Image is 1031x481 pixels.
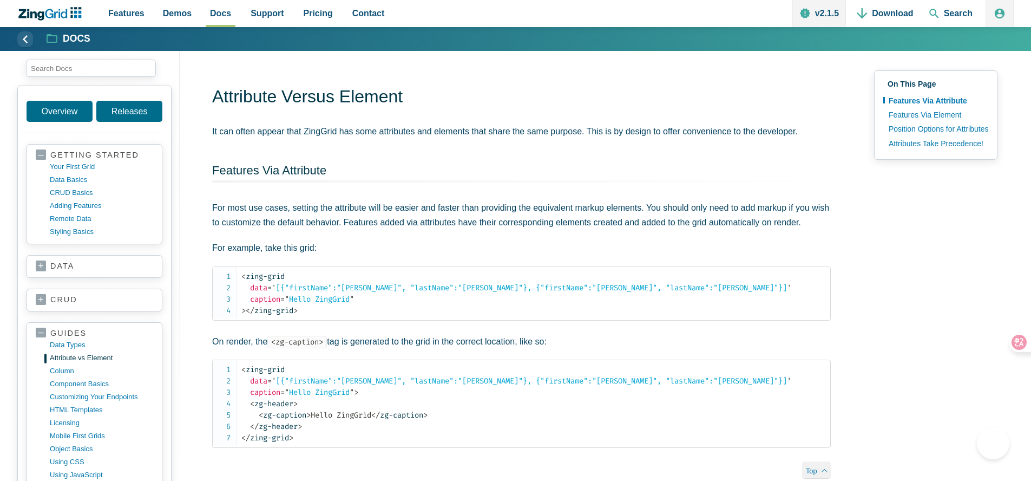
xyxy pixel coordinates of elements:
[241,433,250,443] span: </
[350,295,354,304] span: "
[250,376,267,386] span: data
[212,334,831,349] p: On render, the tag is generated to the grid in the correct location, like so:
[883,122,988,136] a: Position Options for Attributes
[285,295,289,304] span: "
[50,186,153,199] a: CRUD basics
[246,306,293,315] span: zing-grid
[293,306,298,315] span: >
[27,101,93,122] a: Overview
[250,283,267,292] span: data
[267,376,272,386] span: =
[250,422,298,431] span: zg-header
[267,283,272,292] span: =
[96,101,162,122] a: Releases
[47,32,90,45] a: Docs
[50,378,153,391] a: component basics
[212,124,831,139] p: It can often appear that ZingGrid has some attributes and elements that share the same purpose. T...
[50,339,153,352] a: data types
[371,411,380,420] span: </
[26,60,156,77] input: search input
[306,411,311,420] span: >
[241,272,246,281] span: <
[267,283,791,292] span: [{"firstName":"[PERSON_NAME]", "lastName":"[PERSON_NAME]"}, {"firstName":"[PERSON_NAME]", "lastNa...
[251,6,284,21] span: Support
[350,388,354,397] span: "
[50,212,153,225] a: remote data
[272,376,276,386] span: '
[50,225,153,238] a: styling basics
[259,411,263,420] span: <
[883,136,988,151] a: Attributes Take Precedence!
[50,443,153,456] a: object basics
[280,295,354,304] span: Hello ZingGrid
[17,7,87,21] a: ZingChart Logo. Click to return to the homepage
[50,173,153,186] a: data basics
[304,6,333,21] span: Pricing
[212,200,831,230] p: For most use cases, setting the attribute will be easier and faster than providing the equivalent...
[298,422,302,431] span: >
[36,150,153,160] a: getting started
[241,433,289,443] span: zing-grid
[50,352,153,365] a: Attribute vs Element
[50,404,153,417] a: HTML templates
[63,34,90,44] strong: Docs
[50,430,153,443] a: mobile first grids
[787,283,791,292] span: '
[259,411,306,420] span: zg-caption
[50,199,153,212] a: adding features
[36,295,153,305] a: crud
[212,240,831,255] p: For example, take this grid:
[883,94,988,108] a: Features Via Attribute
[50,456,153,469] a: using CSS
[285,388,289,397] span: "
[293,399,298,408] span: >
[50,365,153,378] a: column
[250,422,259,431] span: </
[212,164,326,177] a: Features Via Attribute
[50,160,153,173] a: your first grid
[212,86,831,110] h1: Attribute Versus Element
[241,306,246,315] span: >
[267,376,791,386] span: [{"firstName":"[PERSON_NAME]", "lastName":"[PERSON_NAME]"}, {"firstName":"[PERSON_NAME]", "lastNa...
[371,411,423,420] span: zg-caption
[246,306,254,315] span: </
[977,427,1009,459] iframe: Toggle Customer Support
[108,6,145,21] span: Features
[50,391,153,404] a: customizing your endpoints
[241,272,285,281] span: zing-grid
[210,6,231,21] span: Docs
[163,6,192,21] span: Demos
[289,433,293,443] span: >
[250,399,254,408] span: <
[241,365,285,374] span: zing-grid
[241,365,246,374] span: <
[250,399,293,408] span: zg-header
[352,6,385,21] span: Contact
[272,283,276,292] span: '
[423,411,428,420] span: >
[280,388,285,397] span: =
[250,388,280,397] span: caption
[280,295,285,304] span: =
[267,336,327,348] code: <zg-caption>
[241,364,830,444] code: Hello ZingGrid
[36,261,153,272] a: data
[883,108,988,122] a: Features Via Element
[280,388,354,397] span: Hello ZingGrid
[250,295,280,304] span: caption
[36,328,153,339] a: guides
[50,417,153,430] a: licensing
[787,376,791,386] span: '
[354,388,358,397] span: >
